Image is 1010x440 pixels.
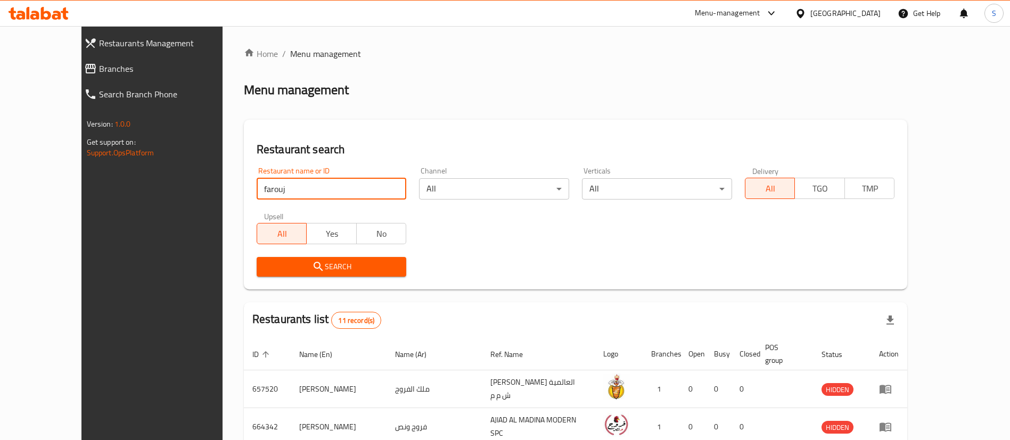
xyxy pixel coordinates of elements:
span: Version: [87,117,113,131]
a: Support.OpsPlatform [87,146,154,160]
button: All [257,223,307,244]
span: Get support on: [87,135,136,149]
span: POS group [765,341,800,367]
span: S [992,7,996,19]
th: Action [871,338,907,370]
td: [PERSON_NAME] [291,370,387,408]
span: Name (En) [299,348,346,361]
a: Search Branch Phone [76,81,250,107]
button: Search [257,257,407,277]
div: HIDDEN [822,421,853,434]
span: HIDDEN [822,421,853,434]
span: ID [252,348,273,361]
span: Branches [99,62,242,75]
th: Branches [643,338,680,370]
td: 1 [643,370,680,408]
span: 11 record(s) [332,316,381,326]
div: Menu [879,420,899,433]
div: All [582,178,732,200]
img: Farouj Wnos [603,411,630,438]
span: Menu management [290,47,361,60]
a: Restaurants Management [76,30,250,56]
nav: breadcrumb [244,47,908,60]
td: 657520 [244,370,291,408]
span: All [750,181,791,196]
th: Open [680,338,705,370]
span: HIDDEN [822,384,853,396]
span: Yes [311,226,352,242]
th: Closed [731,338,757,370]
div: All [419,178,569,200]
div: Total records count [331,312,381,329]
span: Ref. Name [490,348,537,361]
span: TGO [799,181,841,196]
h2: Restaurant search [257,142,895,157]
span: TMP [849,181,891,196]
span: All [261,226,303,242]
span: Search Branch Phone [99,88,242,101]
span: Search [265,260,398,273]
h2: Menu management [244,81,349,98]
label: Upsell [264,212,284,220]
img: Malek Al Farouj [603,373,630,400]
button: No [356,223,407,244]
th: Busy [705,338,731,370]
h2: Restaurants list [252,311,381,329]
button: TMP [844,178,895,199]
li: / [282,47,286,60]
span: Name (Ar) [395,348,440,361]
label: Delivery [752,167,779,175]
div: Menu-management [695,7,760,20]
span: No [361,226,403,242]
span: Restaurants Management [99,37,242,49]
button: All [745,178,795,199]
td: 0 [705,370,731,408]
td: ملك الفروج [387,370,482,408]
span: 1.0.0 [114,117,131,131]
td: 0 [680,370,705,408]
a: Home [244,47,278,60]
div: [GEOGRAPHIC_DATA] [810,7,881,19]
input: Search for restaurant name or ID.. [257,178,407,200]
span: Status [822,348,856,361]
button: TGO [794,178,845,199]
div: Export file [877,308,903,333]
td: [PERSON_NAME] العالمية ش م م [482,370,595,408]
div: HIDDEN [822,383,853,396]
div: Menu [879,383,899,395]
td: 0 [731,370,757,408]
button: Yes [306,223,357,244]
a: Branches [76,56,250,81]
th: Logo [595,338,643,370]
